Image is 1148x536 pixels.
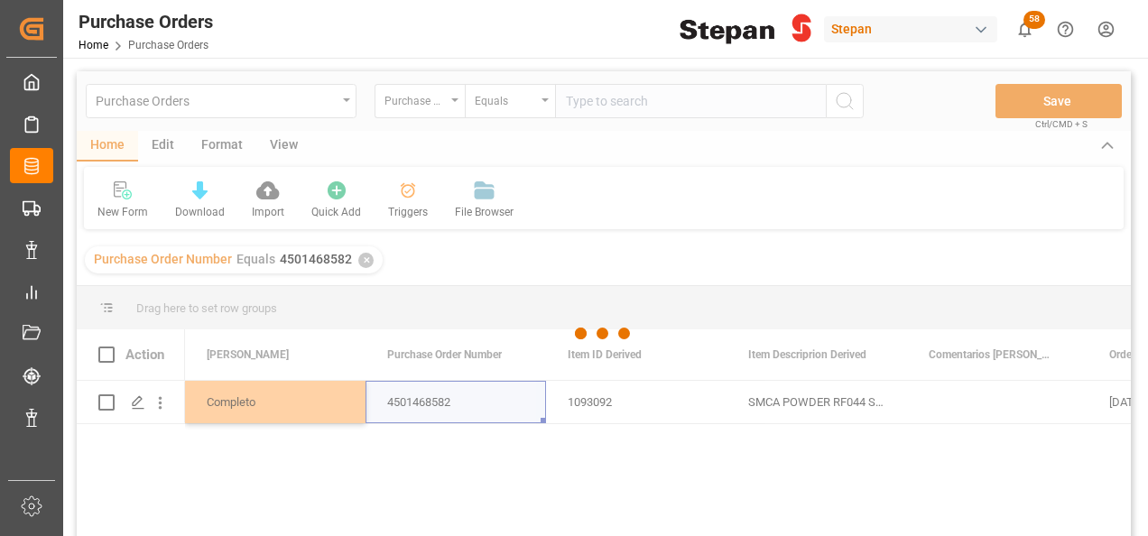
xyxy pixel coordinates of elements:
button: show 58 new notifications [1004,9,1045,50]
a: Home [79,39,108,51]
span: 58 [1023,11,1045,29]
img: Stepan_Company_logo.svg.png_1713531530.png [680,14,811,45]
button: Stepan [824,12,1004,46]
button: Help Center [1045,9,1086,50]
div: Stepan [824,16,997,42]
div: Purchase Orders [79,8,213,35]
